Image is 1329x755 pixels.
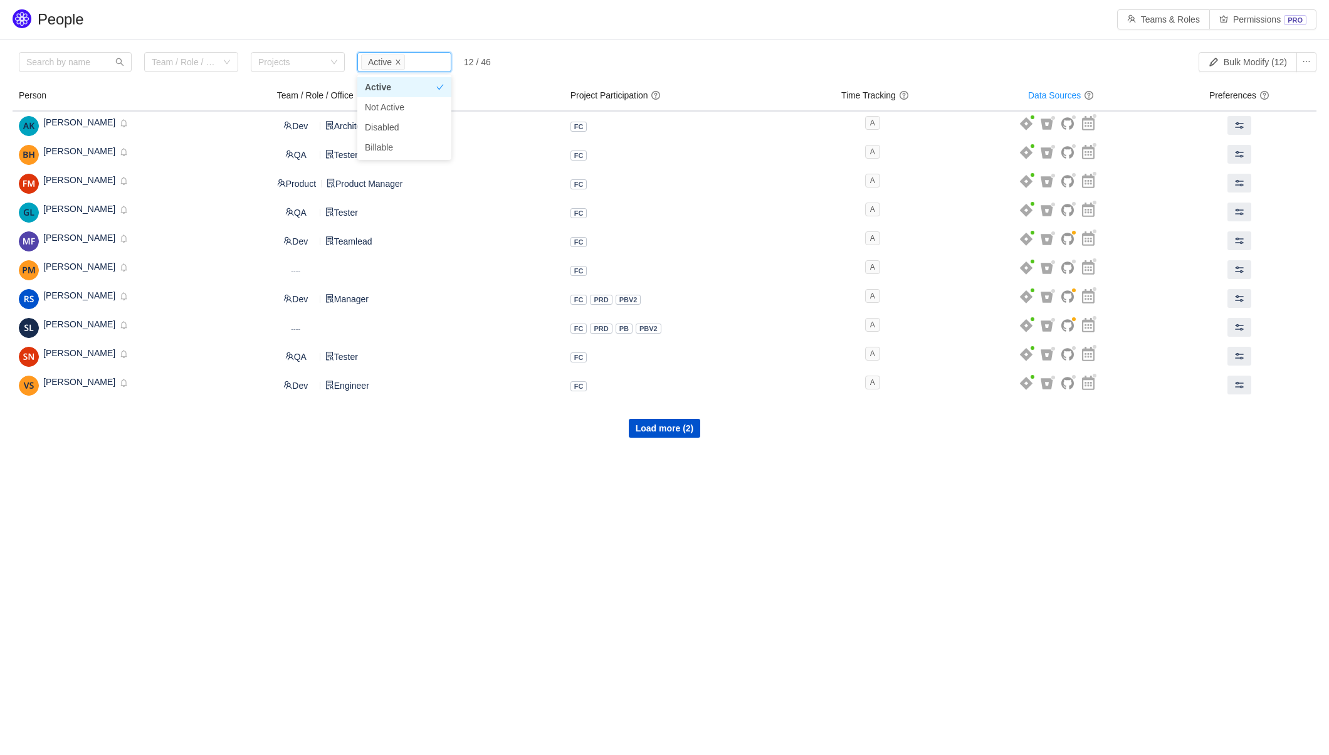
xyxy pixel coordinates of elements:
i: icon: solution [325,121,334,130]
span: Disabled [365,122,399,132]
i: icon: solution [325,150,334,159]
span: Tester [325,208,358,218]
small: ---- [291,267,300,275]
img: e22d05ab1cf45f997be80ec1452bdbfe [19,376,39,396]
i: icon: bell [120,263,128,272]
button: Bulk Modify (12) [1199,52,1297,72]
span: FC [574,325,584,332]
small: ---- [291,325,300,332]
i: icon: solution [325,381,334,389]
i: icon: team [283,236,292,245]
div: Active [368,55,392,69]
div: 12 / 46 [464,57,491,67]
span: Manager [325,294,369,304]
input: Search by name [19,52,132,72]
h4: Time Tracking [796,89,953,102]
i: icon: team [285,208,294,216]
div: Team / Role / Office [152,56,217,68]
span: FC [574,238,584,246]
button: Load more (2) [629,419,701,438]
span: QA [285,208,307,218]
i: icon: solution [327,179,335,187]
span: [PERSON_NAME] [43,261,115,272]
i: icon: check [436,103,444,111]
i: icon: check [436,124,444,131]
span: Dev [283,294,308,304]
i: icon: down [330,58,338,67]
span: A [865,318,880,332]
button: icon: ellipsis [1296,52,1316,72]
i: icon: solution [325,352,334,361]
span: FC [574,383,584,390]
img: a4a8df0754809f4c146470656b3602d4 [19,347,39,367]
span: Tester [325,352,358,362]
span: Architect [325,121,368,131]
span: [PERSON_NAME] [43,233,115,243]
span: question [357,90,367,100]
span: PBV2 [619,296,638,304]
span: A [865,231,880,245]
span: A [865,347,880,361]
i: icon: bell [120,206,128,214]
i: icon: bell [120,321,128,329]
h1: People [38,10,285,29]
span: Not Active [365,102,404,112]
i: icon: bell [120,119,128,127]
span: Teamlead [325,236,372,246]
span: QA [285,150,307,160]
i: icon: team [277,179,286,187]
span: A [865,260,880,274]
img: SL-0.png [19,318,39,338]
li: Active [361,55,405,70]
span: Tester [325,150,358,160]
span: PBV2 [639,325,658,332]
img: 8c2c51565e082b40a31c0226f782c824 [19,145,39,165]
i: icon: team [283,381,292,389]
i: icon: down [223,58,231,67]
span: [PERSON_NAME] [43,146,115,156]
span: FC [574,181,584,188]
span: Preferences [1209,90,1269,100]
span: Product [277,179,316,189]
span: FC [574,123,584,130]
img: MF-2.png [19,231,39,251]
span: A [865,116,880,130]
span: FC [574,296,584,304]
span: A [865,376,880,389]
button: icon: crownPermissionsPRO [1209,9,1316,29]
a: Data Sources [1028,90,1081,100]
i: icon: solution [325,236,334,245]
i: icon: check [436,83,444,91]
i: icon: search [115,58,124,66]
span: A [865,289,880,303]
span: QA [285,352,307,362]
h4: Person [19,89,265,102]
span: Dev [283,381,308,391]
i: icon: bell [120,292,128,300]
img: b6c8e1f07bdc71426e3de0784f1fa7ae [19,289,39,309]
span: [PERSON_NAME] [43,117,115,127]
span: PRD [594,296,608,304]
i: icon: team [285,150,294,159]
img: 34df3286aea7e53be77f2bf5e51cbb29 [19,260,39,280]
li: Active [357,77,451,97]
span: [PERSON_NAME] [43,348,115,358]
h4: Team / Role / Office [277,89,558,102]
span: [PERSON_NAME] [43,377,115,387]
span: question [1084,90,1094,100]
span: [PERSON_NAME] [43,204,115,214]
span: Billable [365,142,393,152]
span: PRD [594,325,608,332]
i: icon: solution [325,208,334,216]
span: FC [574,209,584,217]
i: icon: close [395,59,401,66]
i: icon: bell [120,350,128,358]
button: icon: teamTeams & Roles [1117,9,1210,29]
img: f916e1787015ab97ffba363a2f65d6ec [19,116,39,136]
span: Dev [283,121,308,131]
span: A [865,174,880,187]
i: icon: bell [120,148,128,156]
i: icon: team [283,121,292,130]
span: FC [574,267,584,275]
span: PB [619,325,629,332]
